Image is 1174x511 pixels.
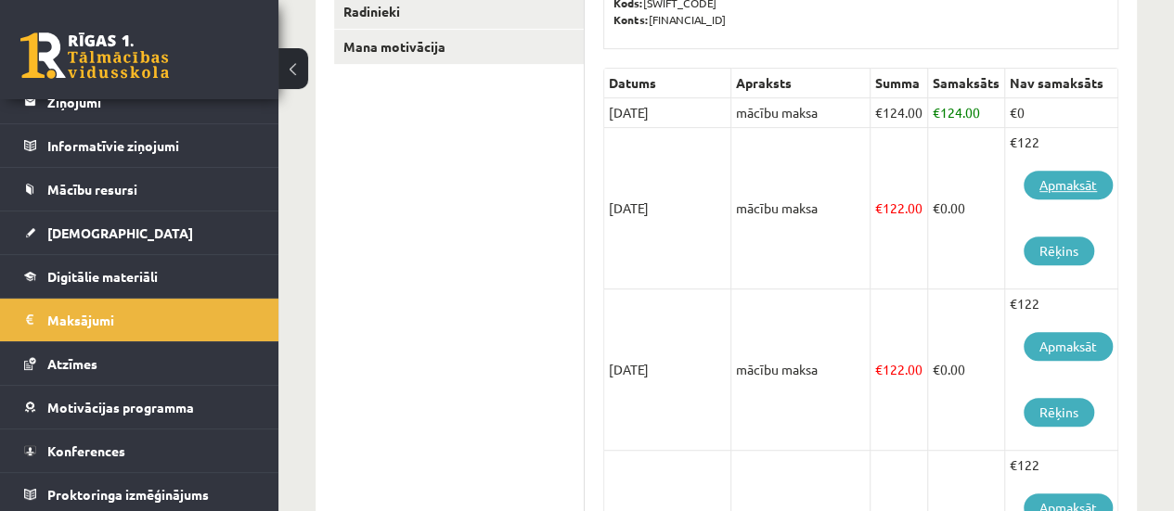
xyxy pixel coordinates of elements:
span: € [875,361,883,377]
span: Mācību resursi [47,181,137,198]
td: mācību maksa [731,289,871,451]
span: Motivācijas programma [47,399,194,415]
a: Apmaksāt [1024,332,1113,361]
a: Rēķins [1024,398,1094,427]
th: Nav samaksāts [1005,69,1118,98]
td: 124.00 [871,98,928,128]
a: Rēķins [1024,236,1094,265]
span: [DEMOGRAPHIC_DATA] [47,224,193,241]
a: Atzīmes [24,342,255,385]
th: Summa [871,69,928,98]
td: €0 [1005,98,1118,128]
span: € [875,104,883,121]
td: [DATE] [604,289,731,451]
span: € [933,361,940,377]
td: [DATE] [604,98,731,128]
legend: Ziņojumi [47,81,255,123]
th: Datums [604,69,731,98]
span: € [933,199,940,216]
span: Proktoringa izmēģinājums [47,486,209,503]
a: Mācību resursi [24,168,255,211]
legend: Informatīvie ziņojumi [47,124,255,167]
td: [DATE] [604,128,731,289]
a: Apmaksāt [1024,171,1113,199]
a: Motivācijas programma [24,386,255,428]
a: [DEMOGRAPHIC_DATA] [24,211,255,254]
a: Mana motivācija [334,30,584,64]
th: Samaksāts [928,69,1005,98]
span: € [875,199,883,216]
td: €122 [1005,128,1118,289]
span: Konferences [47,442,125,459]
th: Apraksts [731,69,871,98]
td: 0.00 [928,128,1005,289]
a: Konferences [24,429,255,472]
td: 122.00 [871,289,928,451]
span: Atzīmes [47,355,97,372]
span: € [933,104,940,121]
td: 122.00 [871,128,928,289]
td: 124.00 [928,98,1005,128]
a: Informatīvie ziņojumi [24,124,255,167]
td: mācību maksa [731,98,871,128]
a: Ziņojumi [24,81,255,123]
b: Konts: [613,12,649,27]
a: Maksājumi [24,299,255,341]
td: €122 [1005,289,1118,451]
legend: Maksājumi [47,299,255,341]
a: Rīgas 1. Tālmācības vidusskola [20,32,169,79]
td: mācību maksa [731,128,871,289]
td: 0.00 [928,289,1005,451]
a: Digitālie materiāli [24,255,255,298]
span: Digitālie materiāli [47,268,158,285]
